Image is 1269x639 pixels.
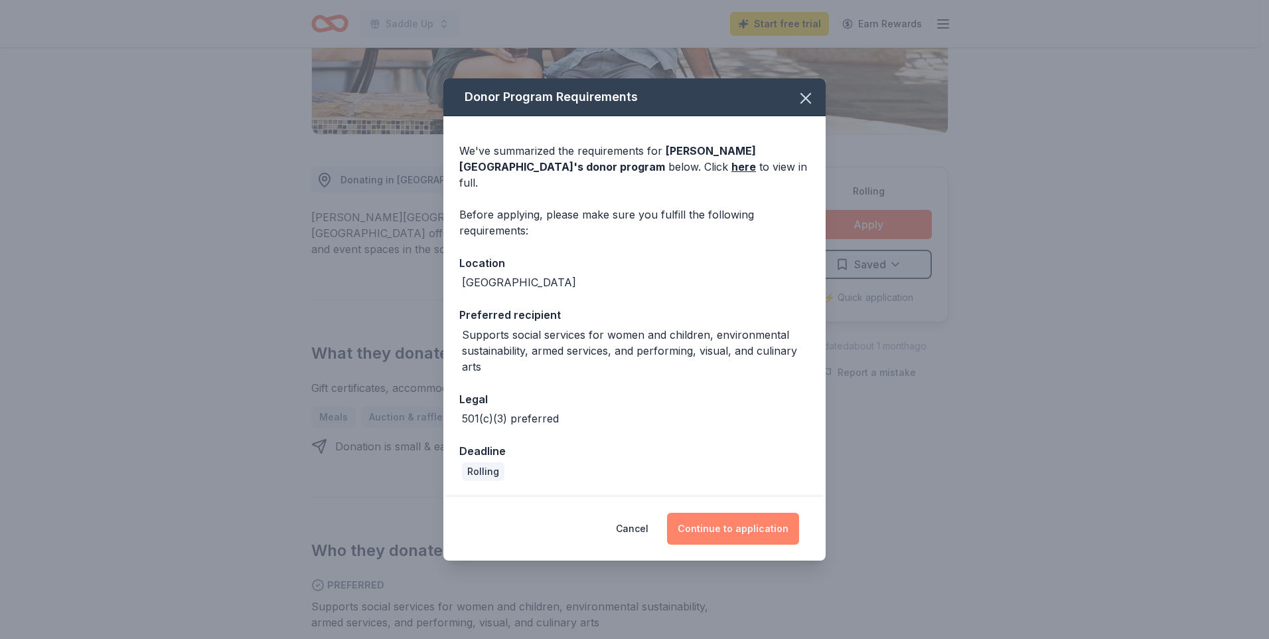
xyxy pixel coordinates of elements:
div: Supports social services for women and children, environmental sustainability, armed services, an... [462,327,810,375]
a: here [731,159,756,175]
div: [GEOGRAPHIC_DATA] [462,274,576,290]
div: Before applying, please make sure you fulfill the following requirements: [459,207,810,238]
div: Legal [459,391,810,408]
div: 501(c)(3) preferred [462,411,559,426]
div: We've summarized the requirements for below. Click to view in full. [459,143,810,191]
button: Continue to application [667,513,799,545]
div: Deadline [459,442,810,460]
div: Donor Program Requirements [443,78,826,116]
button: Cancel [616,513,648,545]
div: Preferred recipient [459,306,810,323]
div: Rolling [462,462,504,481]
div: Location [459,254,810,272]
